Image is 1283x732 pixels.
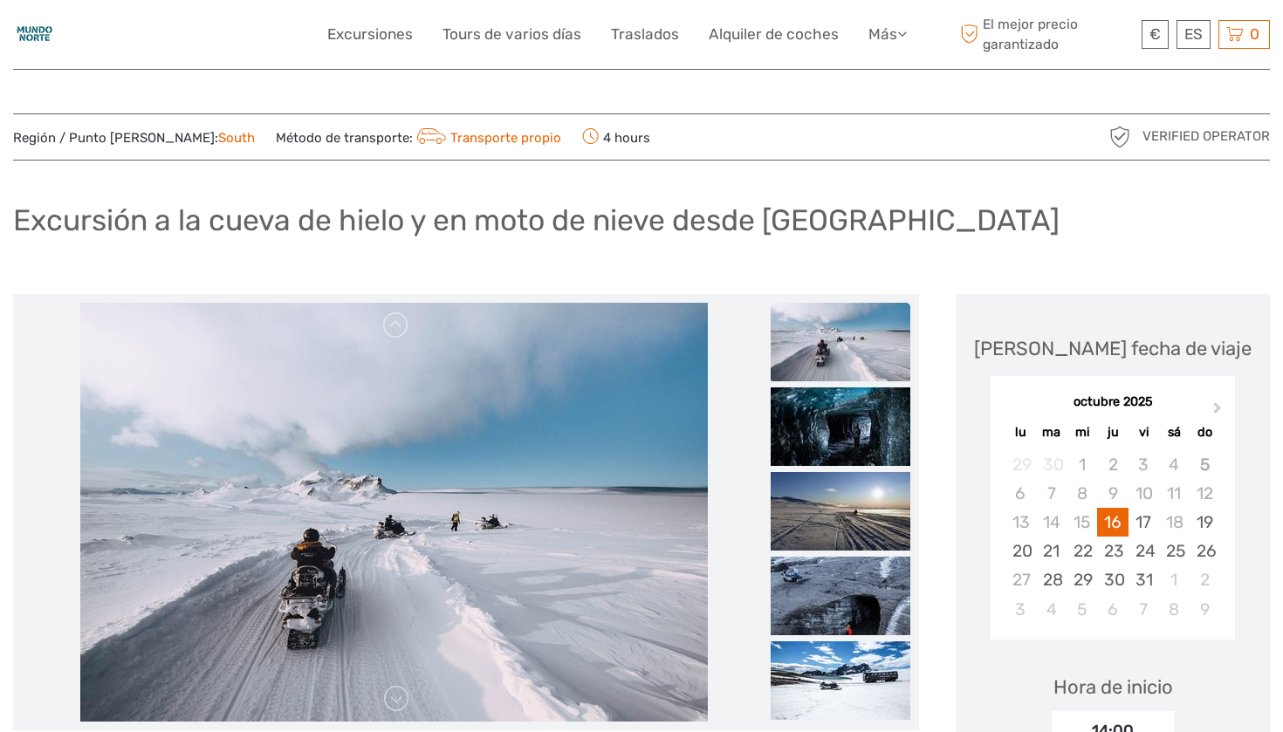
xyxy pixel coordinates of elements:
div: Choose jueves, 30 de octubre de 2025 [1097,565,1128,594]
div: Not available viernes, 3 de octubre de 2025 [1129,450,1159,479]
div: Not available lunes, 6 de octubre de 2025 [1005,479,1036,508]
a: Tours de varios días [443,22,581,47]
div: Choose viernes, 31 de octubre de 2025 [1129,565,1159,594]
div: Choose jueves, 6 de noviembre de 2025 [1097,595,1128,624]
div: Choose sábado, 25 de octubre de 2025 [1159,537,1190,565]
div: Choose viernes, 17 de octubre de 2025 [1129,508,1159,537]
img: bf87e1b1ed39477d9d7f15b567942548_slider_thumbnail.jpg [771,387,910,466]
img: 513f5a7f03c241658c33ef9152ec92bf_main_slider.jpg [80,303,708,722]
img: b74799c3003347579471e5873f72f67a_slider_thumbnail.jpg [771,641,910,720]
div: Choose lunes, 3 de noviembre de 2025 [1005,595,1036,624]
div: lu [1005,421,1036,444]
div: Choose domingo, 19 de octubre de 2025 [1190,508,1220,537]
div: Not available viernes, 10 de octubre de 2025 [1129,479,1159,508]
div: Choose domingo, 9 de noviembre de 2025 [1190,595,1220,624]
span: El mejor precio garantizado [956,15,1137,53]
span: Método de transporte: [276,125,561,149]
div: ju [1097,421,1128,444]
div: Not available lunes, 13 de octubre de 2025 [1005,508,1036,537]
div: [PERSON_NAME] fecha de viaje [974,335,1252,362]
a: Más [868,22,907,47]
div: Not available domingo, 5 de octubre de 2025 [1190,450,1220,479]
div: ES [1177,20,1211,49]
div: Choose sábado, 1 de noviembre de 2025 [1159,565,1190,594]
div: Choose miércoles, 5 de noviembre de 2025 [1067,595,1097,624]
div: Choose viernes, 7 de noviembre de 2025 [1129,595,1159,624]
div: vi [1129,421,1159,444]
div: Choose martes, 4 de noviembre de 2025 [1036,595,1067,624]
div: Choose martes, 21 de octubre de 2025 [1036,537,1067,565]
div: octubre 2025 [991,393,1235,412]
div: Choose domingo, 26 de octubre de 2025 [1190,537,1220,565]
div: Choose martes, 28 de octubre de 2025 [1036,565,1067,594]
span: Región / Punto [PERSON_NAME]: [13,129,255,147]
div: Not available miércoles, 15 de octubre de 2025 [1067,508,1097,537]
div: Not available sábado, 18 de octubre de 2025 [1159,508,1190,537]
div: Not available lunes, 27 de octubre de 2025 [1005,565,1036,594]
div: Choose miércoles, 22 de octubre de 2025 [1067,537,1097,565]
span: 0 [1247,25,1262,43]
img: 2256-32daada7-f3b2-4e9b-853a-ba67a26b8b24_logo_small.jpg [13,13,56,56]
div: Not available martes, 30 de septiembre de 2025 [1036,450,1067,479]
a: Alquiler de coches [709,22,839,47]
img: 513f5a7f03c241658c33ef9152ec92bf_slider_thumbnail.jpg [771,303,910,381]
span: 4 hours [582,125,650,149]
div: Not available martes, 7 de octubre de 2025 [1036,479,1067,508]
div: do [1190,421,1220,444]
div: Hora de inicio [1053,674,1173,701]
a: South [218,130,255,146]
h1: Excursión a la cueva de hielo y en moto de nieve desde [GEOGRAPHIC_DATA] [13,202,1060,238]
img: verified_operator_grey_128.png [1106,123,1134,151]
span: Verified Operator [1142,127,1270,146]
div: Not available miércoles, 8 de octubre de 2025 [1067,479,1097,508]
img: 53c36bdd2f264cdeab8a072268ee93ae_slider_thumbnail.jpg [771,472,910,551]
div: Not available jueves, 2 de octubre de 2025 [1097,450,1128,479]
div: Choose miércoles, 29 de octubre de 2025 [1067,565,1097,594]
div: Not available lunes, 29 de septiembre de 2025 [1005,450,1036,479]
div: Choose viernes, 24 de octubre de 2025 [1129,537,1159,565]
div: Choose domingo, 2 de noviembre de 2025 [1190,565,1220,594]
div: ma [1036,421,1067,444]
div: Not available sábado, 11 de octubre de 2025 [1159,479,1190,508]
button: Next Month [1205,398,1233,426]
div: Not available domingo, 12 de octubre de 2025 [1190,479,1220,508]
img: 5c7f125806684e3ab1d8a91a04c98e8c_slider_thumbnail.jpg [771,557,910,635]
div: Not available jueves, 9 de octubre de 2025 [1097,479,1128,508]
div: Choose jueves, 23 de octubre de 2025 [1097,537,1128,565]
a: Excursiones [327,22,413,47]
div: Choose lunes, 20 de octubre de 2025 [1005,537,1036,565]
div: Not available sábado, 4 de octubre de 2025 [1159,450,1190,479]
div: Choose sábado, 8 de noviembre de 2025 [1159,595,1190,624]
a: Traslados [611,22,679,47]
div: Choose jueves, 16 de octubre de 2025 [1097,508,1128,537]
div: Not available martes, 14 de octubre de 2025 [1036,508,1067,537]
a: Transporte propio [413,130,561,146]
div: mi [1067,421,1097,444]
div: month 2025-10 [996,450,1229,624]
span: € [1149,25,1161,43]
div: sá [1159,421,1190,444]
div: Not available miércoles, 1 de octubre de 2025 [1067,450,1097,479]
